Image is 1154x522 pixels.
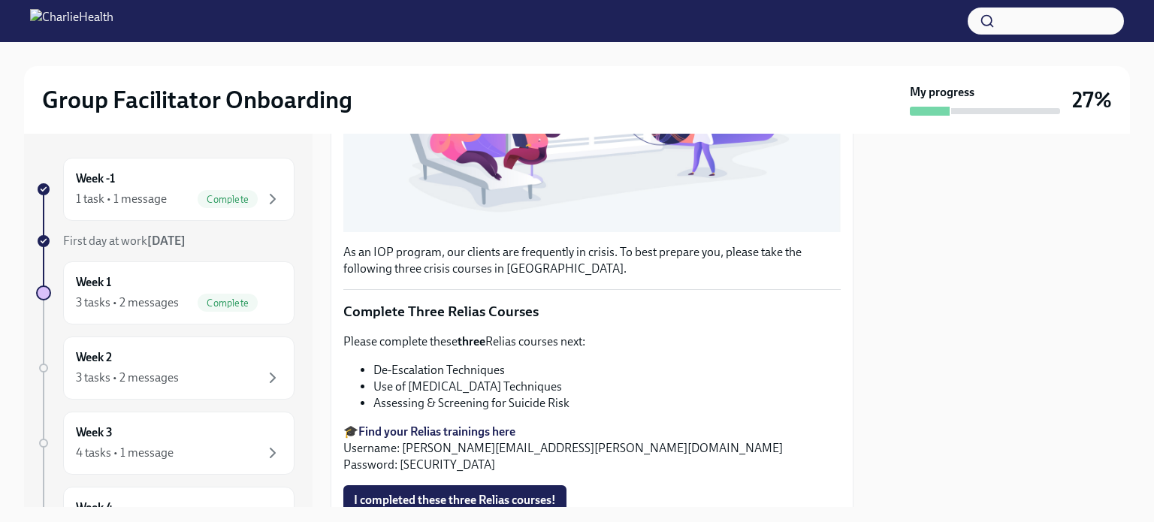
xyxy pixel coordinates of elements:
strong: My progress [910,84,974,101]
a: Week -11 task • 1 messageComplete [36,158,295,221]
p: Complete Three Relias Courses [343,302,841,321]
strong: [DATE] [147,234,186,248]
strong: three [458,334,485,349]
span: I completed these three Relias courses! [354,493,556,508]
a: Week 23 tasks • 2 messages [36,336,295,400]
img: CharlieHealth [30,9,113,33]
h3: 27% [1072,86,1112,113]
a: Week 13 tasks • 2 messagesComplete [36,261,295,324]
a: Find your Relias trainings here [358,424,515,439]
h6: Week 2 [76,349,112,366]
p: As an IOP program, our clients are frequently in crisis. To best prepare you, please take the fol... [343,244,841,277]
h2: Group Facilitator Onboarding [42,85,352,115]
a: Week 34 tasks • 1 message [36,412,295,475]
div: 4 tasks • 1 message [76,445,174,461]
li: De-Escalation Techniques [373,362,841,379]
p: Please complete these Relias courses next: [343,333,841,350]
h6: Week -1 [76,170,115,187]
span: Complete [198,297,258,309]
p: 🎓 Username: [PERSON_NAME][EMAIL_ADDRESS][PERSON_NAME][DOMAIN_NAME] Password: [SECURITY_DATA] [343,424,841,473]
li: Assessing & Screening for Suicide Risk [373,395,841,412]
button: I completed these three Relias courses! [343,485,566,515]
h6: Week 3 [76,424,113,441]
h6: Week 4 [76,499,113,516]
span: First day at work [63,234,186,248]
h6: Week 1 [76,274,111,291]
div: 3 tasks • 2 messages [76,294,179,311]
a: First day at work[DATE] [36,233,295,249]
div: 1 task • 1 message [76,191,167,207]
li: Use of [MEDICAL_DATA] Techniques [373,379,841,395]
div: 3 tasks • 2 messages [76,370,179,386]
span: Complete [198,194,258,205]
